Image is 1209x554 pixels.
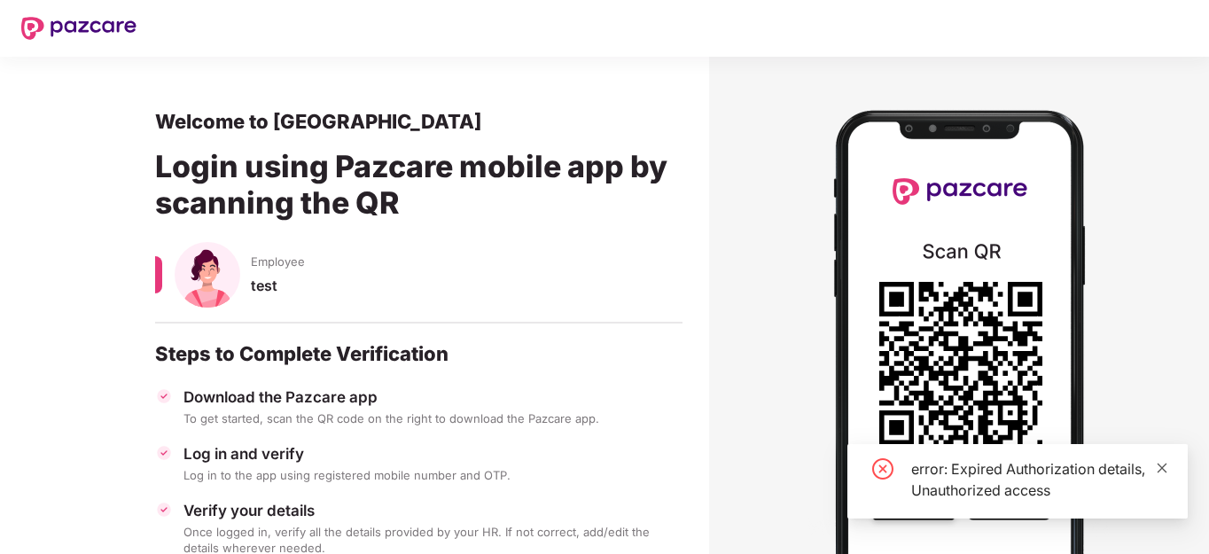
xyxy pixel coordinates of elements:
img: svg+xml;base64,PHN2ZyBpZD0iVGljay0zMngzMiIgeG1sbnM9Imh0dHA6Ly93d3cudzMub3JnLzIwMDAvc3ZnIiB3aWR0aD... [155,501,173,519]
span: close [1156,462,1168,474]
span: close-circle [872,458,893,480]
div: To get started, scan the QR code on the right to download the Pazcare app. [183,410,682,426]
div: Log in and verify [183,444,682,464]
div: Steps to Complete Verification [155,341,682,366]
div: test [251,277,682,311]
img: svg+xml;base64,PHN2ZyB4bWxucz0iaHR0cDovL3d3dy53My5vcmcvMjAwMC9zdmciIHhtbG5zOnhsaW5rPSJodHRwOi8vd3... [175,242,240,308]
div: Download the Pazcare app [183,387,682,407]
div: Login using Pazcare mobile app by scanning the QR [155,134,682,242]
div: Log in to the app using registered mobile number and OTP. [183,467,682,483]
div: Verify your details [183,501,682,520]
img: svg+xml;base64,PHN2ZyBpZD0iVGljay0zMngzMiIgeG1sbnM9Imh0dHA6Ly93d3cudzMub3JnLzIwMDAvc3ZnIiB3aWR0aD... [155,444,173,462]
img: New Pazcare Logo [21,17,136,40]
span: Employee [251,254,305,269]
div: Welcome to [GEOGRAPHIC_DATA] [155,109,682,134]
div: error: Expired Authorization details, Unauthorized access [911,458,1166,501]
img: svg+xml;base64,PHN2ZyBpZD0iVGljay0zMngzMiIgeG1sbnM9Imh0dHA6Ly93d3cudzMub3JnLzIwMDAvc3ZnIiB3aWR0aD... [155,387,173,405]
